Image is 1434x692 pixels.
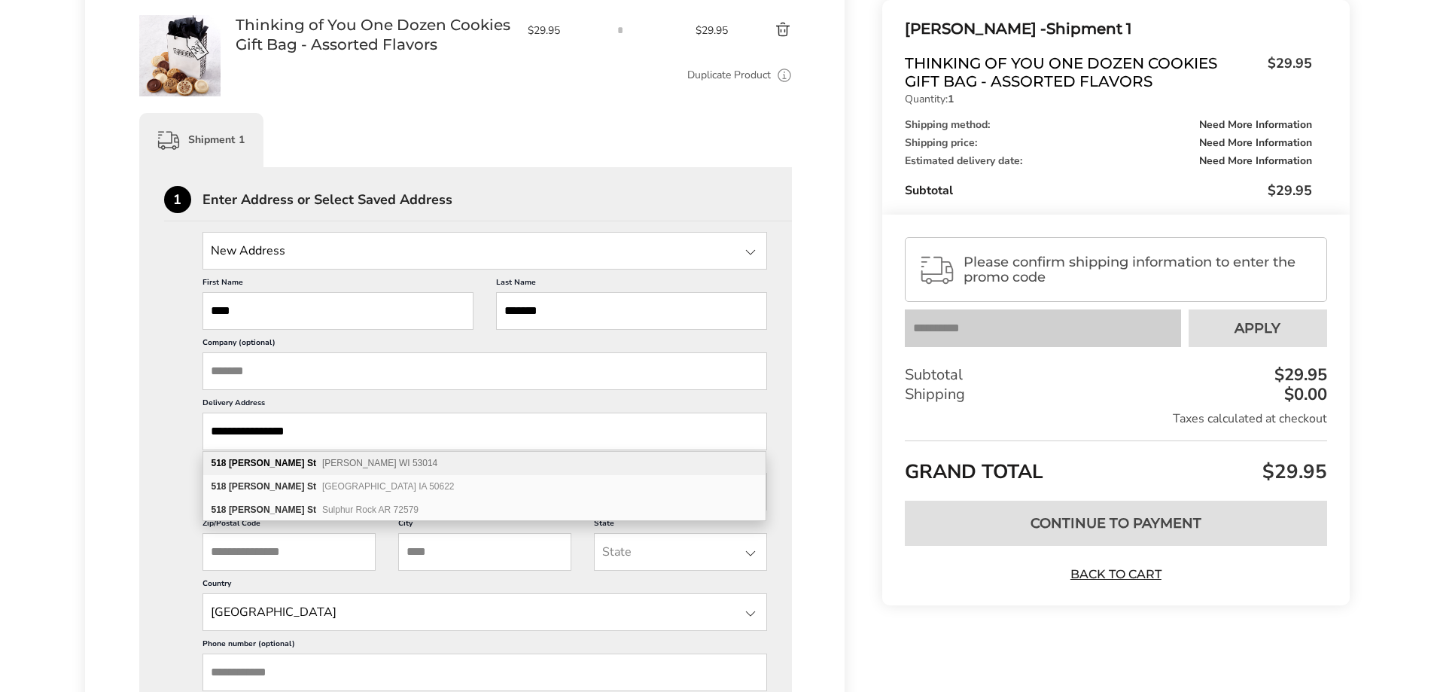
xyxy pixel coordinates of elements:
span: Need More Information [1199,138,1312,148]
div: Shipment 1 [905,17,1311,41]
span: [GEOGRAPHIC_DATA] IA 50622 [322,481,455,492]
input: Last Name [496,292,767,330]
p: Quantity: [905,94,1311,105]
div: 518 Donna St [203,475,766,498]
b: 518 [212,481,227,492]
div: Estimated delivery date: [905,156,1311,166]
a: Thinking of You One Dozen Cookies Gift Bag - Assorted Flavors$29.95 [905,54,1311,90]
input: First Name [202,292,473,330]
input: Quantity input [605,15,635,45]
a: Duplicate Product [687,67,771,84]
button: Apply [1189,309,1327,347]
div: $29.95 [1271,367,1327,383]
div: Shipment 1 [139,113,263,167]
div: Shipping price: [905,138,1311,148]
a: Thinking of You One Dozen Cookies Gift Bag - Assorted Flavors [139,14,221,29]
b: 518 [212,505,227,515]
span: $29.95 [1268,181,1312,200]
b: St [307,505,316,515]
span: Need More Information [1199,120,1312,130]
span: [PERSON_NAME] - [905,20,1046,38]
div: 1 [164,186,191,213]
div: Taxes calculated at checkout [905,410,1326,427]
span: Sulphur Rock AR 72579 [322,505,419,515]
div: Enter Address or Select Saved Address [202,193,793,206]
span: $29.95 [696,23,739,38]
button: Delete product [739,21,792,39]
label: Last Name [496,277,767,292]
span: [PERSON_NAME] WI 53014 [322,458,437,468]
input: State [202,232,768,270]
span: Apply [1235,322,1280,335]
input: Delivery Address [202,413,768,450]
div: $0.00 [1280,386,1327,403]
span: $29.95 [1259,459,1327,485]
label: City [398,518,571,533]
b: [PERSON_NAME] [229,505,305,515]
div: 518 Donna St [203,498,766,521]
label: Phone number (optional) [202,639,768,654]
div: 518 Donna St [203,452,766,475]
input: Company [202,352,768,390]
b: [PERSON_NAME] [229,481,305,492]
label: Country [202,578,768,593]
strong: 1 [948,92,954,106]
div: Subtotal [905,365,1326,385]
span: Please confirm shipping information to enter the promo code [964,255,1313,285]
div: Shipping [905,385,1326,404]
input: State [202,593,768,631]
b: [PERSON_NAME] [229,458,305,468]
div: Subtotal [905,181,1311,200]
div: Shipping method: [905,120,1311,130]
span: Need More Information [1199,156,1312,166]
b: 518 [212,458,227,468]
b: St [307,481,316,492]
input: ZIP [202,533,376,571]
input: City [398,533,571,571]
button: Continue to Payment [905,501,1326,546]
b: St [307,458,316,468]
a: Back to Cart [1063,566,1168,583]
span: $29.95 [528,23,598,38]
label: Company (optional) [202,337,768,352]
label: Zip/Postal Code [202,518,376,533]
div: GRAND TOTAL [905,441,1326,489]
label: Delivery Address [202,398,768,413]
label: First Name [202,277,473,292]
a: Thinking of You One Dozen Cookies Gift Bag - Assorted Flavors [236,15,513,54]
span: $29.95 [1260,54,1312,87]
img: Thinking of You One Dozen Cookies Gift Bag - Assorted Flavors [139,15,221,96]
label: State [594,518,767,533]
span: Thinking of You One Dozen Cookies Gift Bag - Assorted Flavors [905,54,1259,90]
input: State [594,533,767,571]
